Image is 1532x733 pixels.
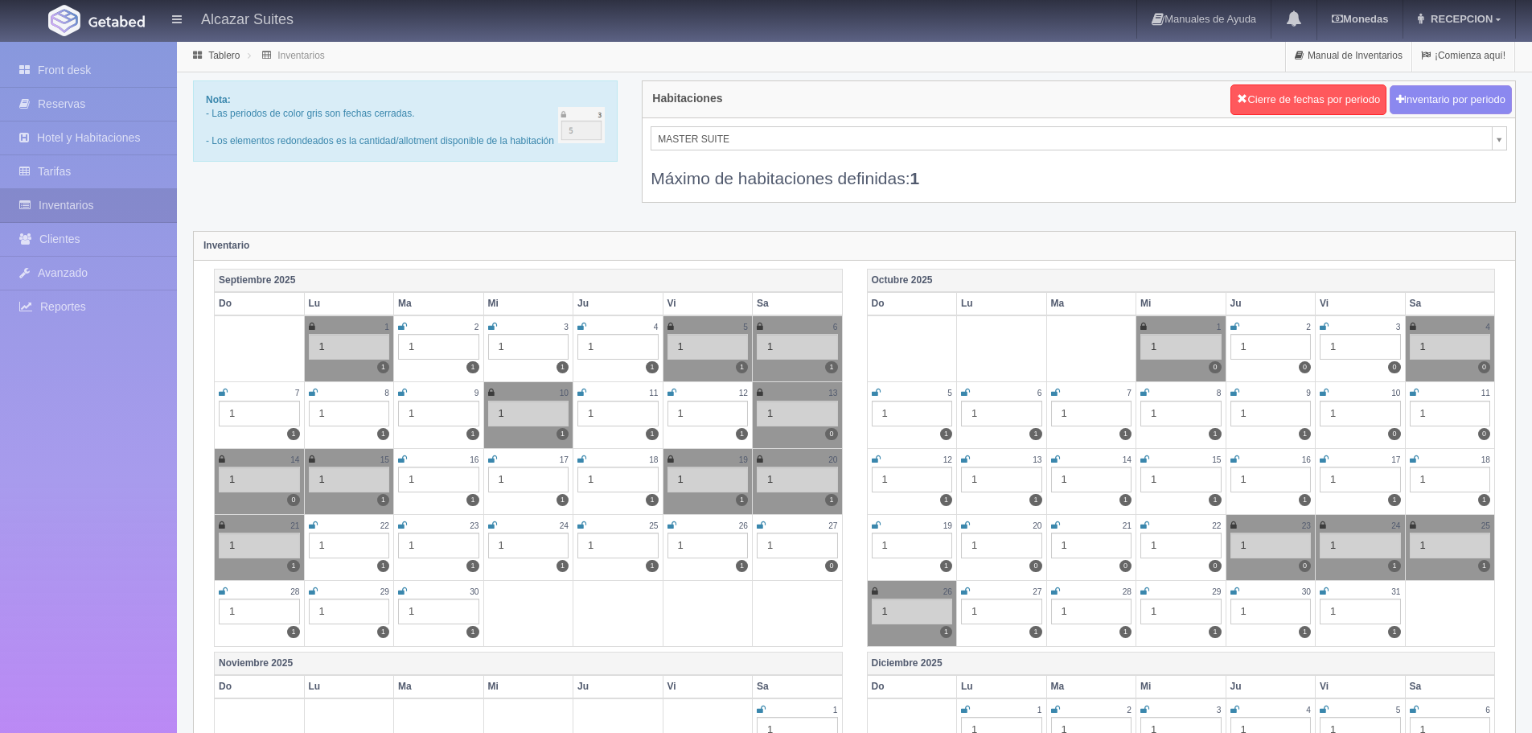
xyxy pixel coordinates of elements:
label: 1 [1478,494,1490,506]
div: 1 [1051,401,1132,426]
label: 1 [1478,560,1490,572]
div: 1 [1051,533,1132,558]
th: Ju [1226,292,1316,315]
div: 1 [1410,533,1491,558]
th: Vi [1316,292,1406,315]
small: 29 [1212,587,1221,596]
div: 1 [757,533,838,558]
small: 26 [943,587,952,596]
th: Noviembre 2025 [215,652,843,675]
label: 0 [825,428,837,440]
div: 1 [488,467,569,492]
label: 1 [736,361,748,373]
div: 1 [398,401,479,426]
div: 1 [1140,401,1222,426]
div: 1 [1230,533,1312,558]
small: 23 [470,521,478,530]
th: Ju [1226,675,1316,698]
div: 1 [1230,599,1312,624]
div: 1 [757,401,838,426]
img: cutoff.png [558,107,606,143]
div: 1 [1140,599,1222,624]
small: 26 [739,521,748,530]
div: 1 [667,334,749,360]
small: 9 [474,389,479,397]
label: 1 [736,428,748,440]
th: Ma [394,675,484,698]
b: Monedas [1332,13,1388,25]
label: 1 [377,428,389,440]
th: Do [867,675,957,698]
th: Lu [304,292,394,315]
div: 1 [1410,334,1491,360]
label: 1 [1029,494,1041,506]
th: Diciembre 2025 [867,652,1495,675]
th: Ma [1046,675,1136,698]
label: 1 [940,494,952,506]
div: 1 [398,334,479,360]
div: 1 [1320,467,1401,492]
div: 1 [1320,599,1401,624]
b: 1 [910,169,920,187]
label: 1 [1119,494,1132,506]
label: 1 [1299,494,1311,506]
small: 5 [947,389,952,397]
th: Septiembre 2025 [215,269,843,292]
label: 1 [940,626,952,638]
small: 6 [1485,706,1490,714]
small: 12 [739,389,748,397]
label: 1 [1209,494,1221,506]
small: 14 [290,455,299,464]
div: 1 [757,334,838,360]
a: Tablero [208,50,240,61]
div: 1 [872,599,953,624]
small: 20 [1033,521,1041,530]
th: Sa [753,675,843,698]
label: 0 [1119,560,1132,572]
label: 0 [1029,560,1041,572]
th: Vi [663,675,753,698]
label: 0 [1299,560,1311,572]
div: 1 [219,533,300,558]
small: 8 [384,389,389,397]
small: 4 [654,323,659,331]
div: 1 [398,533,479,558]
div: 1 [309,334,390,360]
small: 24 [560,521,569,530]
label: 1 [1388,626,1400,638]
small: 7 [295,389,300,397]
small: 8 [1217,389,1222,397]
small: 17 [1391,455,1400,464]
label: 1 [466,560,478,572]
img: Getabed [88,15,145,27]
div: 1 [667,533,749,558]
label: 0 [1388,361,1400,373]
div: 1 [961,599,1042,624]
th: Lu [304,675,394,698]
small: 5 [1396,706,1401,714]
small: 13 [828,389,837,397]
small: 5 [743,323,748,331]
div: 1 [398,599,479,624]
label: 0 [287,494,299,506]
small: 28 [290,587,299,596]
th: Ma [394,292,484,315]
div: 1 [488,533,569,558]
div: 1 [872,467,953,492]
small: 14 [1123,455,1132,464]
b: Nota: [206,94,231,105]
div: 1 [1320,334,1401,360]
small: 15 [380,455,389,464]
th: Mi [1136,675,1226,698]
label: 1 [377,361,389,373]
label: 1 [1029,626,1041,638]
small: 2 [474,323,479,331]
small: 19 [739,455,748,464]
div: 1 [219,467,300,492]
small: 1 [384,323,389,331]
small: 2 [1306,323,1311,331]
label: 0 [1478,361,1490,373]
th: Ju [573,675,663,698]
span: MASTER SUITE [658,127,1485,151]
th: Sa [1405,292,1495,315]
